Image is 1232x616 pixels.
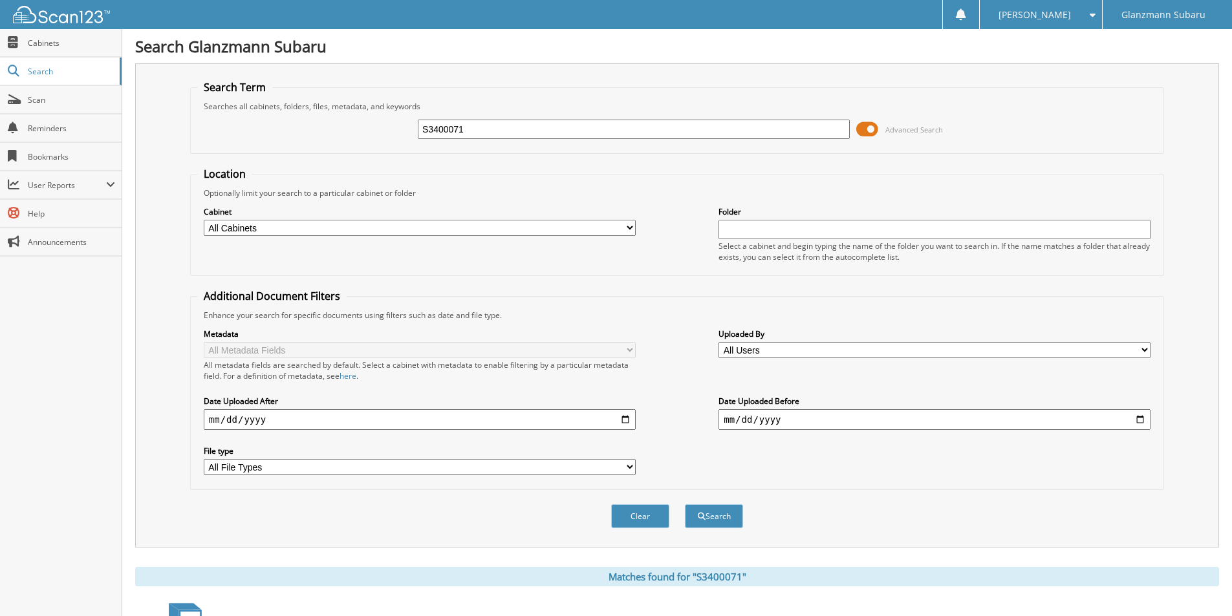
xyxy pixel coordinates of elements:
span: Scan [28,94,115,105]
span: [PERSON_NAME] [999,11,1071,19]
legend: Location [197,167,252,181]
span: Cabinets [28,37,115,48]
legend: Additional Document Filters [197,289,347,303]
legend: Search Term [197,80,272,94]
div: All metadata fields are searched by default. Select a cabinet with metadata to enable filtering b... [204,359,636,381]
div: Enhance your search for specific documents using filters such as date and file type. [197,310,1157,321]
div: Select a cabinet and begin typing the name of the folder you want to search in. If the name match... [719,240,1151,262]
span: Advanced Search [885,125,943,134]
span: Help [28,208,115,219]
input: start [204,409,636,430]
button: Search [685,504,743,528]
label: Folder [719,206,1151,217]
label: Date Uploaded Before [719,396,1151,407]
span: Reminders [28,123,115,134]
label: File type [204,445,636,456]
label: Date Uploaded After [204,396,636,407]
span: Announcements [28,237,115,248]
a: here [340,370,356,381]
label: Uploaded By [719,328,1151,339]
input: end [719,409,1151,430]
div: Matches found for "S3400071" [135,567,1219,586]
span: Bookmarks [28,151,115,162]
span: Search [28,66,113,77]
img: scan123-logo-white.svg [13,6,110,23]
button: Clear [611,504,669,528]
div: Searches all cabinets, folders, files, metadata, and keywords [197,101,1157,112]
label: Cabinet [204,206,636,217]
div: Optionally limit your search to a particular cabinet or folder [197,187,1157,198]
label: Metadata [204,328,636,339]
h1: Search Glanzmann Subaru [135,36,1219,57]
span: User Reports [28,180,106,191]
span: Glanzmann Subaru [1121,11,1205,19]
